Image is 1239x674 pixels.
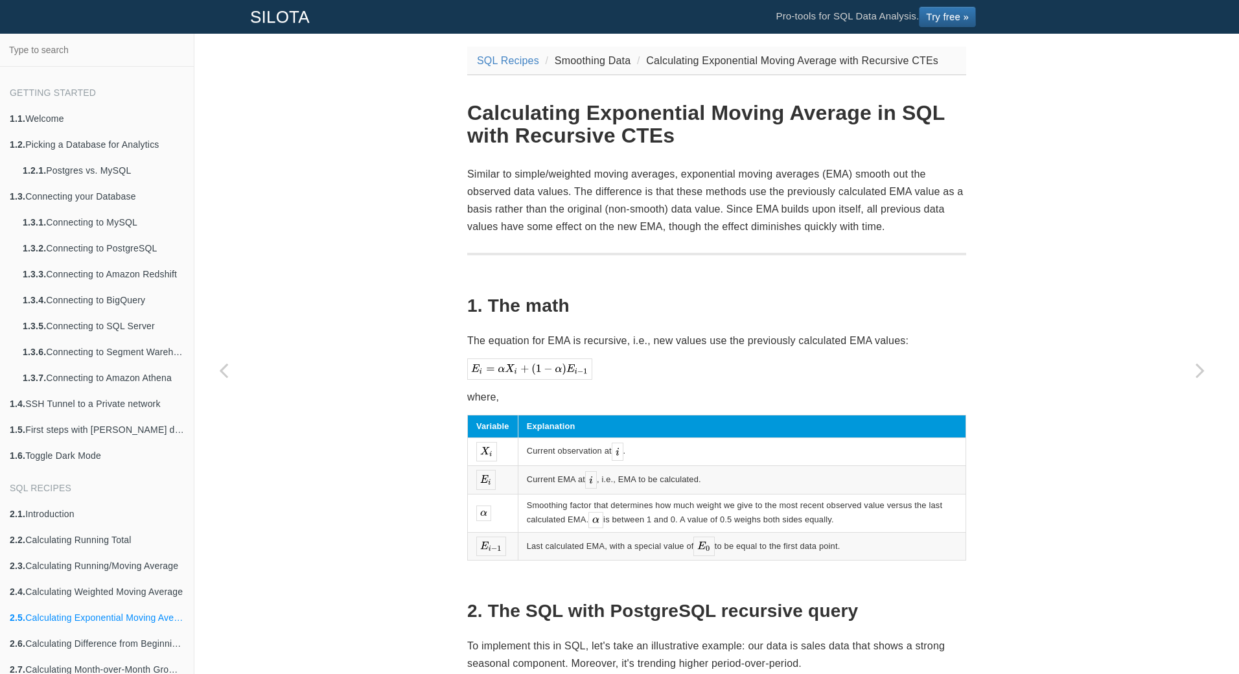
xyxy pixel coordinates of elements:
[476,442,497,461] img: _mathjax_94a33e7d.svg
[10,612,25,623] b: 2.5.
[476,505,491,521] img: _mathjax_dc4ca758.svg
[468,415,518,438] th: Variable
[518,415,966,438] th: Explanation
[13,313,194,339] a: 1.3.5.Connecting to SQL Server
[10,399,25,409] b: 1.4.
[919,6,976,27] a: Try free »
[13,209,194,235] a: 1.3.1.Connecting to MySQL
[13,235,194,261] a: 1.3.2.Connecting to PostgreSQL
[13,157,194,183] a: 1.2.1.Postgres vs. MySQL
[10,450,25,461] b: 1.6.
[4,38,190,62] input: Type to search
[467,102,966,147] h1: Calculating Exponential Moving Average in SQL with Recursive CTEs
[1171,66,1229,674] a: Next page: Calculating Difference from Beginning Row
[10,424,25,435] b: 1.5.
[10,139,25,150] b: 1.2.
[518,466,966,494] td: Current EMA at , i.e., EMA to be calculated.
[10,509,25,519] b: 2.1.
[23,347,46,357] b: 1.3.6.
[763,1,989,33] li: Pro-tools for SQL Data Analysis.
[585,471,597,489] img: _mathjax_e66c3671.svg
[23,165,46,176] b: 1.2.1.
[1174,609,1223,658] iframe: Drift Widget Chat Controller
[10,113,25,124] b: 1.1.
[13,365,194,391] a: 1.3.7.Connecting to Amazon Athena
[634,52,938,69] li: Calculating Exponential Moving Average with Recursive CTEs
[23,217,46,227] b: 1.3.1.
[542,52,631,69] li: Smoothing Data
[518,437,966,465] td: Current observation at .
[10,638,25,649] b: 2.6.
[467,165,966,236] p: Similar to simple/weighted moving averages, exponential moving averages (EMA) smooth out the obse...
[518,494,966,532] td: Smoothing factor that determines how much weight we give to the most recent observed value versus...
[476,470,496,489] img: _mathjax_805d0e5e.svg
[693,537,714,556] img: _mathjax_92eae70e.svg
[10,535,25,545] b: 2.2.
[518,532,966,560] td: Last calculated EMA, with a special value of to be equal to the first data point.
[23,295,46,305] b: 1.3.4.
[477,55,539,66] a: SQL Recipes
[13,287,194,313] a: 1.3.4.Connecting to BigQuery
[23,243,46,253] b: 1.3.2.
[467,388,966,406] p: where,
[612,443,623,461] img: _mathjax_e66c3671.svg
[13,339,194,365] a: 1.3.6.Connecting to Segment Warehouse
[10,587,25,597] b: 2.4.
[467,296,966,316] h2: 1. The math
[240,1,319,33] a: SILOTA
[23,321,46,331] b: 1.3.5.
[23,373,46,383] b: 1.3.7.
[467,637,966,672] p: To implement this in SQL, let's take an illustrative example: our data is sales data that shows a...
[23,269,46,279] b: 1.3.3.
[10,191,25,202] b: 1.3.
[13,261,194,287] a: 1.3.3.Connecting to Amazon Redshift
[467,332,966,349] p: The equation for EMA is recursive, i.e., new values use the previously calculated EMA values:
[10,561,25,571] b: 2.3.
[476,537,506,556] img: _mathjax_66d78955.svg
[194,66,253,674] a: Previous page: Calculating Weighted Moving Average
[467,601,966,622] h2: 2. The SQL with PostgreSQL recursive query
[467,358,592,380] img: _mathjax_cbdff40e.svg
[588,512,603,528] img: _mathjax_dc4ca758.svg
